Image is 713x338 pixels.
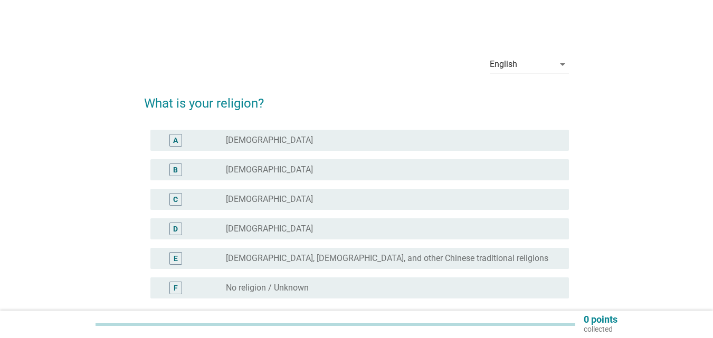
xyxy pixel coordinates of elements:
[226,194,313,205] label: [DEMOGRAPHIC_DATA]
[173,224,178,235] div: D
[144,83,569,113] h2: What is your religion?
[226,283,309,293] label: No religion / Unknown
[490,60,517,69] div: English
[173,194,178,205] div: C
[584,324,617,334] p: collected
[226,224,313,234] label: [DEMOGRAPHIC_DATA]
[226,253,548,264] label: [DEMOGRAPHIC_DATA], [DEMOGRAPHIC_DATA], and other Chinese traditional religions
[584,315,617,324] p: 0 points
[174,283,178,294] div: F
[173,135,178,146] div: A
[174,253,178,264] div: E
[226,165,313,175] label: [DEMOGRAPHIC_DATA]
[226,135,313,146] label: [DEMOGRAPHIC_DATA]
[556,58,569,71] i: arrow_drop_down
[173,165,178,176] div: B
